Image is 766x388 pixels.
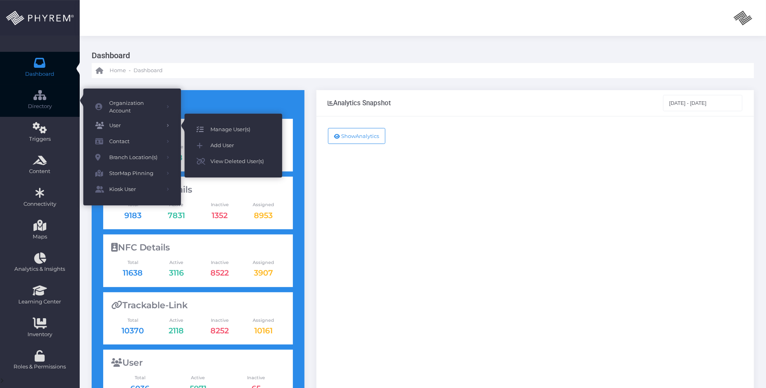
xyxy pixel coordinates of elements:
div: Analytics Snapshot [328,99,391,107]
a: 7831 [168,211,185,220]
span: Total [111,317,155,324]
div: QR-Code Details [111,185,285,195]
a: 1352 [212,211,228,220]
span: Organization Account [109,99,161,115]
span: StorMap Pinning [109,168,161,179]
span: Assigned [242,259,285,266]
a: 8953 [254,211,273,220]
a: 8252 [211,326,229,335]
a: Branch Location(s) [83,150,181,165]
a: Dashboard [134,63,163,78]
a: 8522 [211,268,229,278]
span: Inactive [198,259,242,266]
span: Active [169,374,227,381]
span: Roles & Permissions [5,363,75,371]
span: Inactive [198,201,242,208]
span: Maps [33,233,47,241]
span: Add User [210,140,270,151]
a: StorMap Pinning [83,165,181,181]
a: Contact [83,134,181,150]
a: Kiosk User [83,181,181,197]
span: Show [342,133,356,139]
span: Home [110,67,126,75]
span: Branch Location(s) [109,152,161,163]
a: 9183 [124,211,141,220]
span: Active [155,259,198,266]
span: Assigned [242,317,285,324]
span: Dashboard [26,70,55,78]
a: 2118 [169,326,184,335]
a: 10161 [254,326,273,335]
button: ShowAnalytics [328,128,386,144]
div: NFC Details [111,242,285,253]
li: - [128,67,132,75]
span: Dashboard [134,67,163,75]
h3: Dashboard [92,48,748,63]
span: Content [5,167,75,175]
a: User [83,118,181,134]
span: Triggers [5,135,75,143]
span: Directory [5,102,75,110]
span: Kiosk User [109,184,161,195]
span: Total [111,374,169,381]
input: Select Date Range [663,95,743,111]
a: 3116 [169,268,184,278]
div: User [111,358,285,368]
span: Contact [109,136,161,147]
a: 10370 [122,326,144,335]
span: Inactive [198,317,242,324]
span: Total [111,259,155,266]
span: Connectivity [5,200,75,208]
span: Manage User(s) [210,124,270,135]
a: 11638 [123,268,143,278]
div: Trackable-Link [111,300,285,311]
span: View Deleted User(s) [210,156,270,167]
a: Home [96,63,126,78]
span: User [109,120,161,131]
span: Analytics & Insights [5,265,75,273]
a: Manage User(s) [185,122,282,138]
span: Inactive [227,374,285,381]
span: Learning Center [5,298,75,306]
a: Organization Account [83,97,181,118]
a: Add User [185,138,282,154]
span: Assigned [242,201,285,208]
span: Active [155,317,198,324]
a: View Deleted User(s) [185,154,282,169]
span: Inventory [5,331,75,339]
a: 3907 [254,268,273,278]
